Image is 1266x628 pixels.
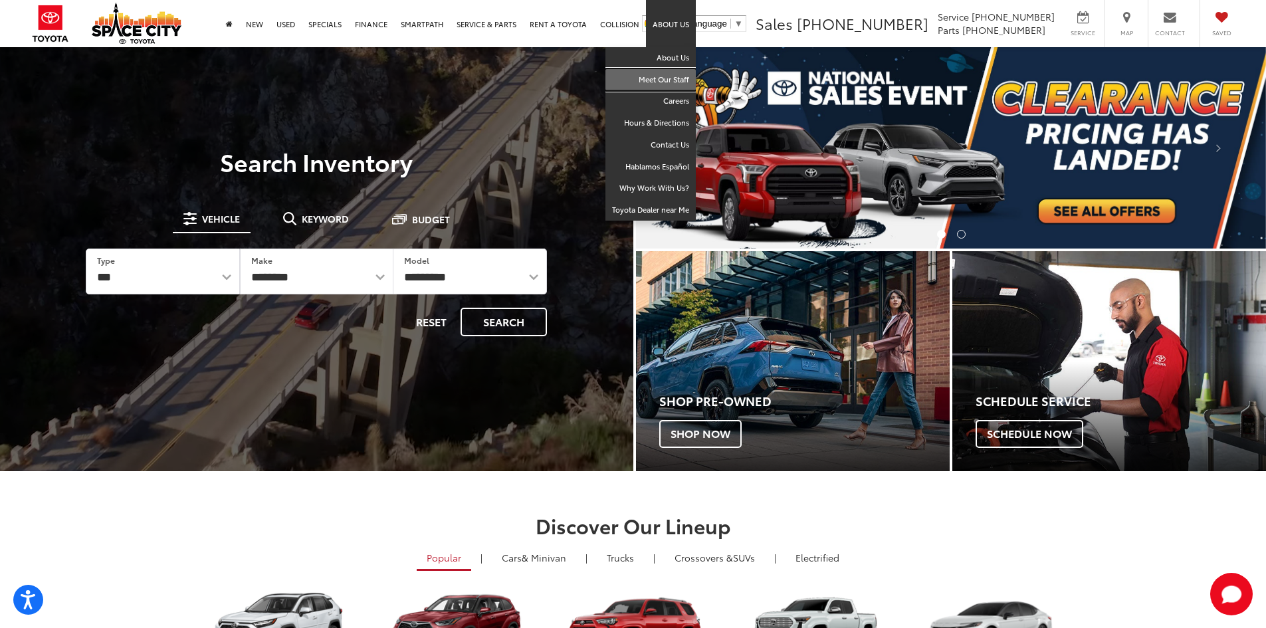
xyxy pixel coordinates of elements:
[1172,74,1266,222] button: Click to view next picture.
[952,251,1266,471] a: Schedule Service Schedule Now
[938,10,969,23] span: Service
[477,551,486,564] li: |
[976,395,1266,408] h4: Schedule Service
[1210,573,1253,615] svg: Start Chat
[412,215,450,224] span: Budget
[976,420,1083,448] span: Schedule Now
[461,308,547,336] button: Search
[797,13,928,34] span: [PHONE_NUMBER]
[605,156,696,178] a: Hablamos Español
[636,251,950,471] a: Shop Pre-Owned Shop Now
[957,230,966,239] li: Go to slide number 2.
[659,395,950,408] h4: Shop Pre-Owned
[665,546,765,569] a: SUVs
[661,19,727,29] span: Select Language
[650,551,659,564] li: |
[938,23,960,37] span: Parts
[734,19,743,29] span: ▼
[202,214,240,223] span: Vehicle
[605,199,696,221] a: Toyota Dealer near Me
[605,47,696,69] a: About Us
[605,177,696,199] a: Why Work With Us?
[92,3,181,44] img: Space City Toyota
[730,19,731,29] span: ​
[1207,29,1236,37] span: Saved
[1112,29,1141,37] span: Map
[952,251,1266,471] div: Toyota
[302,214,349,223] span: Keyword
[1210,573,1253,615] button: Toggle Chat Window
[605,69,696,91] a: Meet Our Staff
[972,10,1055,23] span: [PHONE_NUMBER]
[661,19,743,29] a: Select Language​
[597,546,644,569] a: Trucks
[417,546,471,571] a: Popular
[659,420,742,448] span: Shop Now
[582,551,591,564] li: |
[786,546,849,569] a: Electrified
[56,148,578,175] h3: Search Inventory
[756,13,793,34] span: Sales
[636,251,950,471] div: Toyota
[605,134,696,156] a: Contact Us
[962,23,1045,37] span: [PHONE_NUMBER]
[492,546,576,569] a: Cars
[675,551,733,564] span: Crossovers &
[605,112,696,134] a: Hours & Directions
[405,308,458,336] button: Reset
[251,255,272,266] label: Make
[404,255,429,266] label: Model
[605,90,696,112] a: Careers
[1068,29,1098,37] span: Service
[165,514,1102,536] h2: Discover Our Lineup
[771,551,780,564] li: |
[97,255,115,266] label: Type
[937,230,946,239] li: Go to slide number 1.
[522,551,566,564] span: & Minivan
[1155,29,1185,37] span: Contact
